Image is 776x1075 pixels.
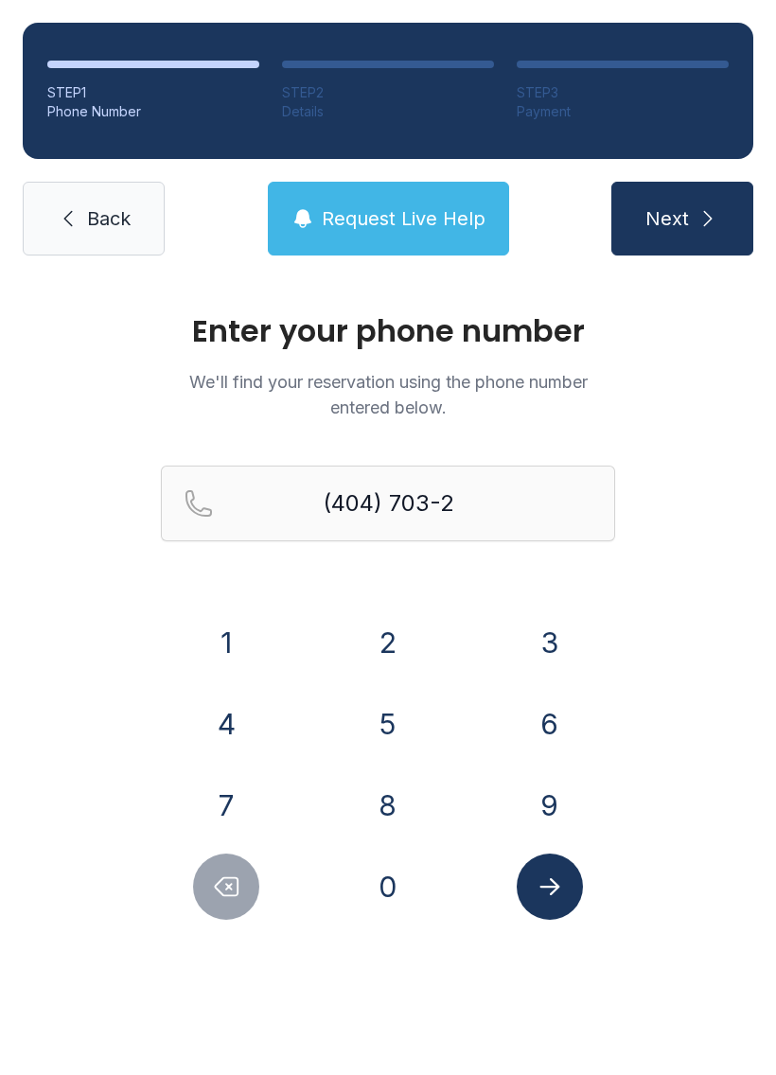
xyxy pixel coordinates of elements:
input: Reservation phone number [161,466,615,541]
button: 0 [355,854,421,920]
div: STEP 2 [282,83,494,102]
button: 8 [355,772,421,838]
div: Details [282,102,494,121]
button: Submit lookup form [517,854,583,920]
div: STEP 1 [47,83,259,102]
span: Request Live Help [322,205,485,232]
button: 7 [193,772,259,838]
button: Delete number [193,854,259,920]
div: STEP 3 [517,83,729,102]
button: 3 [517,609,583,676]
div: Payment [517,102,729,121]
button: 1 [193,609,259,676]
button: 9 [517,772,583,838]
button: 5 [355,691,421,757]
button: 4 [193,691,259,757]
span: Next [645,205,689,232]
button: 2 [355,609,421,676]
p: We'll find your reservation using the phone number entered below. [161,369,615,420]
button: 6 [517,691,583,757]
div: Phone Number [47,102,259,121]
span: Back [87,205,131,232]
h1: Enter your phone number [161,316,615,346]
